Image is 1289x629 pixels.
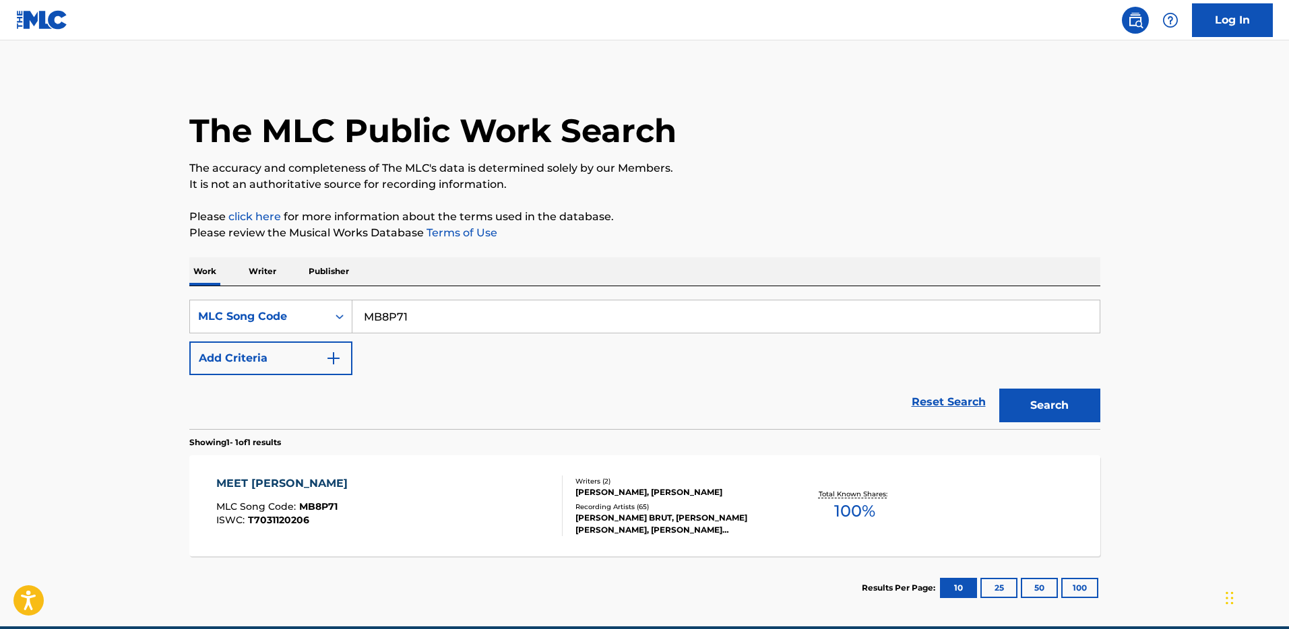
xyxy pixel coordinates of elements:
[1127,12,1143,28] img: search
[189,436,281,449] p: Showing 1 - 1 of 1 results
[1122,7,1149,34] a: Public Search
[424,226,497,239] a: Terms of Use
[905,387,993,417] a: Reset Search
[862,582,939,594] p: Results Per Page:
[245,257,280,286] p: Writer
[575,486,779,498] div: [PERSON_NAME], [PERSON_NAME]
[1157,7,1184,34] div: Help
[1226,578,1234,618] div: Drag
[198,308,319,325] div: MLC Song Code
[1061,578,1098,598] button: 100
[216,500,299,512] span: MLC Song Code :
[1021,578,1058,598] button: 50
[189,160,1100,176] p: The accuracy and completeness of The MLC's data is determined solely by our Members.
[834,499,875,523] span: 100 %
[1162,12,1178,28] img: help
[216,514,248,526] span: ISWC :
[16,10,68,30] img: MLC Logo
[189,257,220,286] p: Work
[1192,3,1273,37] a: Log In
[189,209,1100,225] p: Please for more information about the terms used in the database.
[305,257,353,286] p: Publisher
[575,502,779,512] div: Recording Artists ( 65 )
[999,389,1100,422] button: Search
[189,455,1100,556] a: MEET [PERSON_NAME]MLC Song Code:MB8P71ISWC:T7031120206Writers (2)[PERSON_NAME], [PERSON_NAME]Reco...
[189,225,1100,241] p: Please review the Musical Works Database
[189,341,352,375] button: Add Criteria
[189,110,677,151] h1: The MLC Public Work Search
[299,500,338,512] span: MB8P71
[248,514,309,526] span: T7031120206
[575,476,779,486] div: Writers ( 2 )
[575,512,779,536] div: [PERSON_NAME] BRUT, [PERSON_NAME] [PERSON_NAME], [PERSON_NAME] [PERSON_NAME], [PERSON_NAME] BRUT,...
[325,350,342,366] img: 9d2ae6d4665cec9f34b9.svg
[228,210,281,223] a: click here
[189,300,1100,429] form: Search Form
[819,489,891,499] p: Total Known Shares:
[189,176,1100,193] p: It is not an authoritative source for recording information.
[940,578,977,598] button: 10
[1222,564,1289,629] iframe: Chat Widget
[216,475,354,492] div: MEET [PERSON_NAME]
[980,578,1017,598] button: 25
